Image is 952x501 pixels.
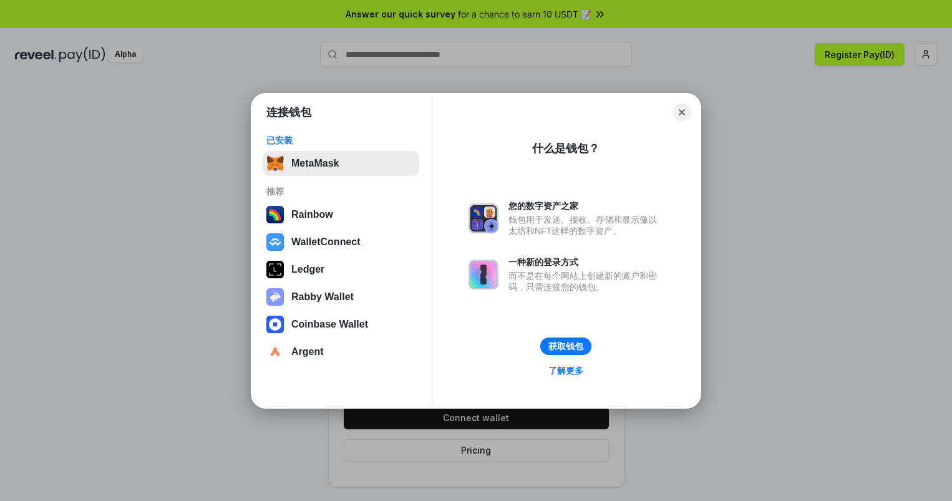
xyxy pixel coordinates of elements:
img: svg+xml,%3Csvg%20width%3D%2228%22%20height%3D%2228%22%20viewBox%3D%220%200%2028%2028%22%20fill%3D... [266,233,284,251]
button: Coinbase Wallet [263,312,419,337]
div: Rainbow [291,209,333,220]
div: WalletConnect [291,236,361,248]
img: svg+xml,%3Csvg%20xmlns%3D%22http%3A%2F%2Fwww.w3.org%2F2000%2Fsvg%22%20fill%3D%22none%22%20viewBox... [266,288,284,306]
div: 一种新的登录方式 [508,256,663,268]
button: Argent [263,339,419,364]
img: svg+xml,%3Csvg%20xmlns%3D%22http%3A%2F%2Fwww.w3.org%2F2000%2Fsvg%22%20width%3D%2228%22%20height%3... [266,261,284,278]
div: MetaMask [291,158,339,169]
div: Coinbase Wallet [291,319,368,330]
div: 而不是在每个网站上创建新的账户和密码，只需连接您的钱包。 [508,270,663,293]
div: 推荐 [266,186,415,197]
div: 什么是钱包？ [532,141,600,156]
button: Rainbow [263,202,419,227]
img: svg+xml,%3Csvg%20width%3D%2228%22%20height%3D%2228%22%20viewBox%3D%220%200%2028%2028%22%20fill%3D... [266,343,284,361]
div: Rabby Wallet [291,291,354,303]
button: WalletConnect [263,230,419,255]
div: 了解更多 [548,365,583,376]
div: Ledger [291,264,324,275]
img: svg+xml,%3Csvg%20xmlns%3D%22http%3A%2F%2Fwww.w3.org%2F2000%2Fsvg%22%20fill%3D%22none%22%20viewBox... [469,260,498,289]
div: 已安装 [266,135,415,146]
img: svg+xml,%3Csvg%20fill%3D%22none%22%20height%3D%2233%22%20viewBox%3D%220%200%2035%2033%22%20width%... [266,155,284,172]
button: Close [673,104,691,121]
button: MetaMask [263,151,419,176]
button: 获取钱包 [540,338,591,355]
div: Argent [291,346,324,358]
img: svg+xml,%3Csvg%20xmlns%3D%22http%3A%2F%2Fwww.w3.org%2F2000%2Fsvg%22%20fill%3D%22none%22%20viewBox... [469,203,498,233]
div: 钱包用于发送、接收、存储和显示像以太坊和NFT这样的数字资产。 [508,214,663,236]
img: svg+xml,%3Csvg%20width%3D%2228%22%20height%3D%2228%22%20viewBox%3D%220%200%2028%2028%22%20fill%3D... [266,316,284,333]
button: Rabby Wallet [263,285,419,309]
div: 获取钱包 [548,341,583,352]
button: Ledger [263,257,419,282]
a: 了解更多 [541,362,591,379]
h1: 连接钱包 [266,105,311,120]
img: svg+xml,%3Csvg%20width%3D%22120%22%20height%3D%22120%22%20viewBox%3D%220%200%20120%20120%22%20fil... [266,206,284,223]
div: 您的数字资产之家 [508,200,663,212]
